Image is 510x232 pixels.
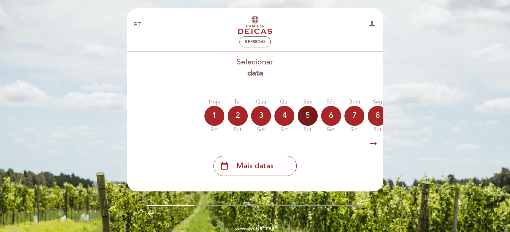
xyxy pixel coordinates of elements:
div: 8 [368,106,388,126]
div: set [344,126,364,134]
span: powered by [235,226,254,231]
div: set [298,126,318,134]
div: set [321,126,341,134]
i: person [368,20,376,28]
button: person [368,20,376,30]
a: Bodega Familia [PERSON_NAME] [213,16,297,34]
div: 5 [298,106,318,126]
div: Qui [274,98,294,106]
img: MEITRE [256,227,275,230]
div: Hoje [204,98,224,106]
div: 1 [204,106,224,126]
div: set [204,126,224,134]
i: arrow_right_alt [368,137,378,151]
div: Dom [344,98,364,106]
div: Qua [251,98,271,106]
div: Ter [228,98,248,106]
a: powered by [235,226,275,231]
div: set [274,126,294,134]
div: Seg [368,98,388,106]
div: Sáb [321,98,341,106]
div: Sex [298,98,318,106]
b: data [247,68,263,78]
div: Selecionar [127,57,383,79]
div: 6 [321,106,341,126]
div: set [368,126,388,134]
div: 7 [344,106,364,126]
div: 2 [228,106,248,126]
i: arrow_backward [146,209,154,217]
i: calendar_today [220,160,228,172]
div: 3 [251,106,271,126]
div: set [228,126,248,134]
span: 8 pessoas [245,39,266,44]
div: set [251,126,271,134]
div: 4 [274,106,294,126]
span: Mais datas [236,161,274,172]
